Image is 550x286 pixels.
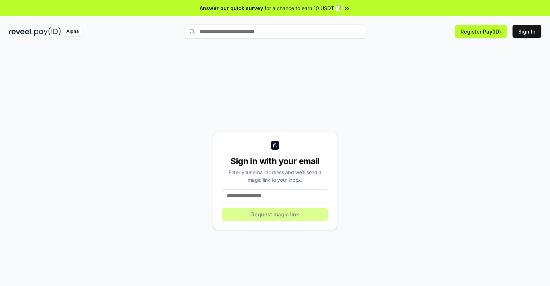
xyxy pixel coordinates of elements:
div: Enter your email address and we’ll send a magic link to your inbox. [222,168,328,184]
span: Answer our quick survey [200,4,263,12]
button: Register Pay(ID) [455,25,507,38]
img: reveel_dark [9,27,33,36]
div: Alpha [62,27,83,36]
img: logo_small [271,141,279,150]
span: for a chance to earn 10 USDT 📝 [265,4,342,12]
img: pay_id [34,27,61,36]
div: Sign in with your email [222,155,328,167]
button: Sign In [513,25,541,38]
